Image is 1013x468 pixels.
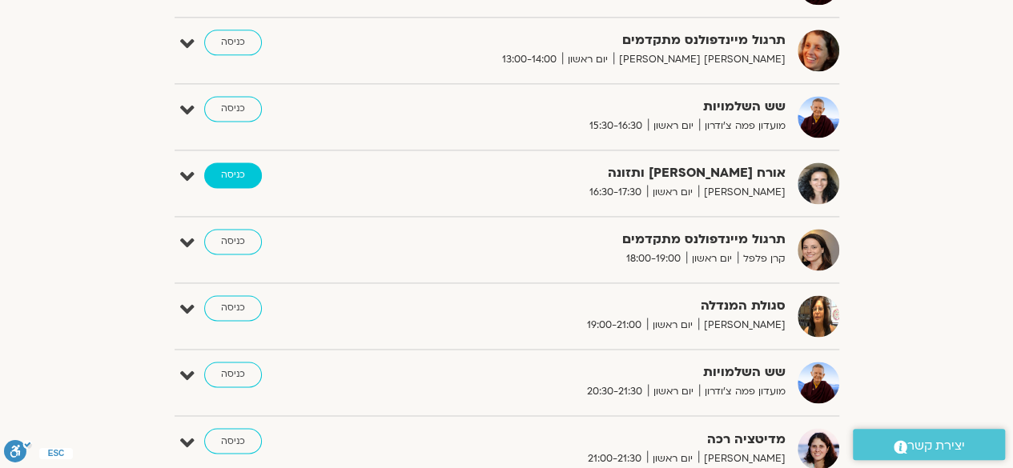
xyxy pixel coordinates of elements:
[647,450,698,466] span: יום ראשון
[393,229,786,250] strong: תרגול מיינדפולנס מתקדמים
[648,118,699,134] span: יום ראשון
[853,429,1005,460] a: יצירת קשר
[698,317,786,334] span: [PERSON_NAME]
[621,250,686,267] span: 18:00-19:00
[584,184,647,201] span: 16:30-17:30
[907,435,965,457] span: יצירת קשר
[581,317,647,334] span: 19:00-21:00
[204,295,262,321] a: כניסה
[582,450,647,466] span: 21:00-21:30
[393,162,786,184] strong: אורח [PERSON_NAME] ותזונה
[648,383,699,400] span: יום ראשון
[647,184,698,201] span: יום ראשון
[393,96,786,118] strong: שש השלמויות
[613,51,786,68] span: [PERSON_NAME] [PERSON_NAME]
[204,428,262,454] a: כניסה
[393,30,786,51] strong: תרגול מיינדפולנס מתקדמים
[699,118,786,134] span: מועדון פמה צ'ודרון
[204,229,262,254] a: כניסה
[584,118,648,134] span: 15:30-16:30
[698,184,786,201] span: [PERSON_NAME]
[204,96,262,122] a: כניסה
[686,250,738,267] span: יום ראשון
[647,317,698,334] span: יום ראשון
[581,383,648,400] span: 20:30-21:30
[204,362,262,387] a: כניסה
[204,30,262,55] a: כניסה
[496,51,562,68] span: 13:00-14:00
[699,383,786,400] span: מועדון פמה צ'ודרון
[393,362,786,383] strong: שש השלמויות
[698,450,786,466] span: [PERSON_NAME]
[562,51,613,68] span: יום ראשון
[204,162,262,188] a: כניסה
[393,428,786,450] strong: מדיטציה רכה
[393,295,786,317] strong: סגולת המנדלה
[738,250,786,267] span: קרן פלפל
